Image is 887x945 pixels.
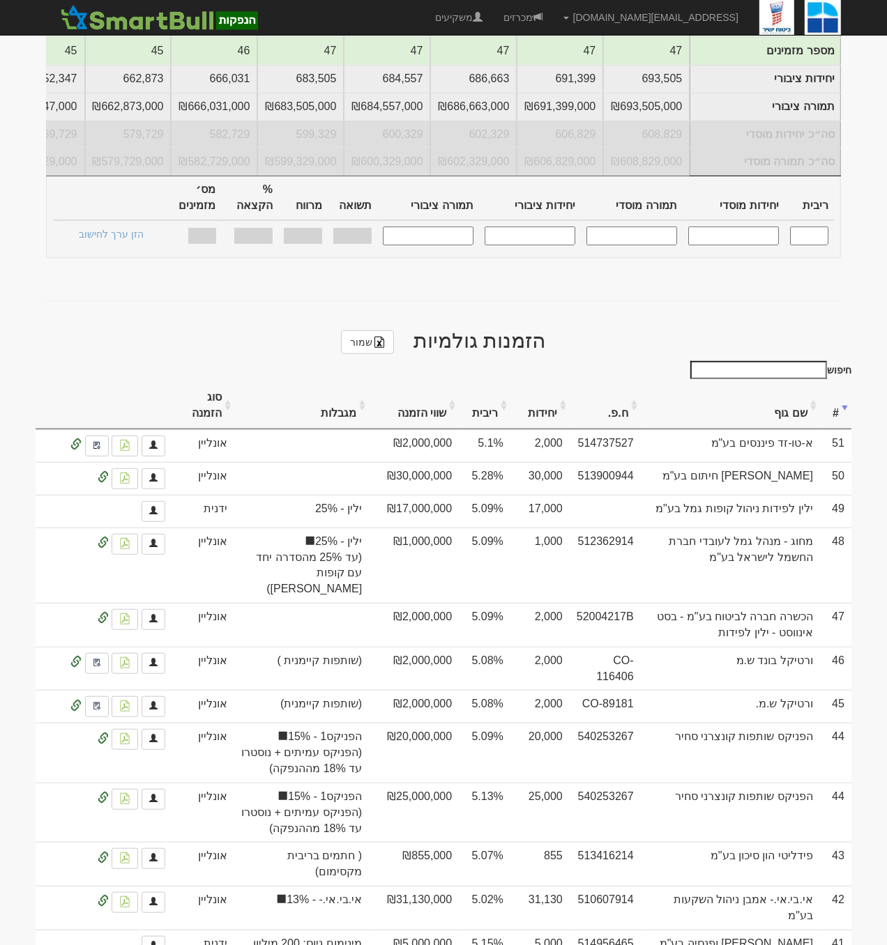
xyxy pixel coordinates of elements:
td: ילין לפידות ניהול קופות גמל בע"מ [641,495,820,528]
img: pdf-file-icon.png [119,852,130,863]
td: ₪1,000,000 [369,528,459,603]
th: מגבלות: activate to sort column ascending [234,383,370,429]
td: 17,000 [510,495,570,528]
th: יחידות: activate to sort column ascending [510,383,570,429]
td: ורטיקל בונד ש.מ [641,647,820,691]
th: % הקצאה [222,176,278,220]
span: (שותפות קיימנית) [241,696,363,712]
td: ₪20,000,000 [369,723,459,783]
img: approved-contact.svg [93,657,101,668]
th: יחידות מוסדי [683,176,784,220]
td: ידנית [172,495,234,528]
td: אונליין [172,690,234,723]
td: 42 [820,886,851,930]
td: יחידות ציבורי [344,65,430,93]
td: סה״כ תמורה [171,148,257,176]
td: 46 [820,647,851,691]
td: 44 [820,723,851,783]
th: תשואה [328,176,377,220]
th: תמורה ציבורי [377,176,479,220]
td: סה״כ יחידות [603,121,690,148]
td: ₪31,130,000 [369,886,459,930]
input: חיפוש [690,361,827,379]
td: סה״כ יחידות [85,121,172,148]
td: 512362914 [570,528,641,603]
td: 5.28% [459,462,510,495]
td: סה״כ תמורה [603,148,690,176]
td: 20,000 [510,723,570,783]
th: מס׳ מזמינים [158,176,222,220]
td: מספר מזמינים [344,37,430,65]
th: שווי הזמנה: activate to sort column ascending [369,383,459,429]
td: 45 [820,690,851,723]
td: 2,000 [510,647,570,691]
td: אונליין [172,723,234,783]
img: pdf-file-icon.png [119,613,130,624]
td: מספר מזמינים [171,37,257,65]
td: סה״כ תמורה [430,148,517,176]
td: סה״כ יחידות [517,121,603,148]
td: ₪25,000,000 [369,783,459,843]
td: מספר מזמינים [517,37,603,65]
span: (הפניקס עמיתים + נוסטרו עד 18% מההנפקה) [241,745,363,777]
td: 5.1% [459,429,510,462]
td: פידליטי הון סיכון בע"מ [641,842,820,886]
span: (הפניקס עמיתים + נוסטרו עד 18% מההנפקה) [241,805,363,837]
td: סה״כ תמורה [517,148,603,176]
span: אי.בי.אי.- - 13% [241,892,363,908]
td: 5.08% [459,690,510,723]
td: 513416214 [570,842,641,886]
th: שם גוף: activate to sort column ascending [641,383,820,429]
td: ₪855,000 [369,842,459,886]
td: יחידות ציבורי [603,65,690,93]
img: approved-contact.svg [93,440,101,451]
td: CO-89181 [570,690,641,723]
td: 514737527 [570,429,641,462]
label: חיפוש [685,361,851,379]
td: 855 [510,842,570,886]
td: 5.07% [459,842,510,886]
td: 2,000 [510,429,570,462]
th: מרווח [278,176,328,220]
img: pdf-file-icon.png [119,440,130,451]
img: pdf-file-icon.png [119,896,130,907]
td: 48 [820,528,851,603]
td: אי.בי.אי.- אמבן ניהול השקעות בע"מ [641,886,820,930]
td: אונליין [172,886,234,930]
td: [PERSON_NAME] חיתום בע"מ [641,462,820,495]
td: 2,000 [510,690,570,723]
td: תמורה ציבורי [690,93,841,121]
td: ₪2,000,000 [369,690,459,723]
th: סוג הזמנה: activate to sort column ascending [172,383,234,429]
td: תמורה ציבורי [517,93,603,121]
td: תמורה ציבורי [171,93,257,121]
td: 47 [820,603,851,647]
td: ₪2,000,000 [369,647,459,691]
td: 2,000 [510,603,570,647]
td: 540253267 [570,723,641,783]
td: סה״כ יחידות [344,121,430,148]
td: 5.09% [459,495,510,528]
td: סה״כ יחידות [430,121,517,148]
td: אונליין [172,842,234,886]
td: מספר מזמינים [690,38,841,66]
img: pdf-file-icon.png [119,657,130,668]
img: pdf-file-icon.png [119,793,130,804]
td: אונליין [172,462,234,495]
td: 510607914 [570,886,641,930]
td: CO-116406 [570,647,641,691]
td: 44 [820,783,851,843]
td: 52004217B [570,603,641,647]
img: SmartBull Logo [56,3,261,31]
img: pdf-file-icon.png [119,733,130,744]
td: מחוג - מנהל גמל לעובדי חברת החשמל לישראל בע"מ [641,528,820,603]
td: מספר מזמינים [85,37,172,65]
td: ₪2,000,000 [369,429,459,462]
td: תמורה ציבורי [344,93,430,121]
th: #: activate to sort column ascending [820,383,851,429]
td: סה״כ יחידות [257,121,344,148]
span: ילין - 25% [241,501,363,517]
td: מספר מזמינים [257,37,344,65]
td: סה״כ תמורה [85,148,172,176]
td: סה״כ יחידות [171,121,257,148]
